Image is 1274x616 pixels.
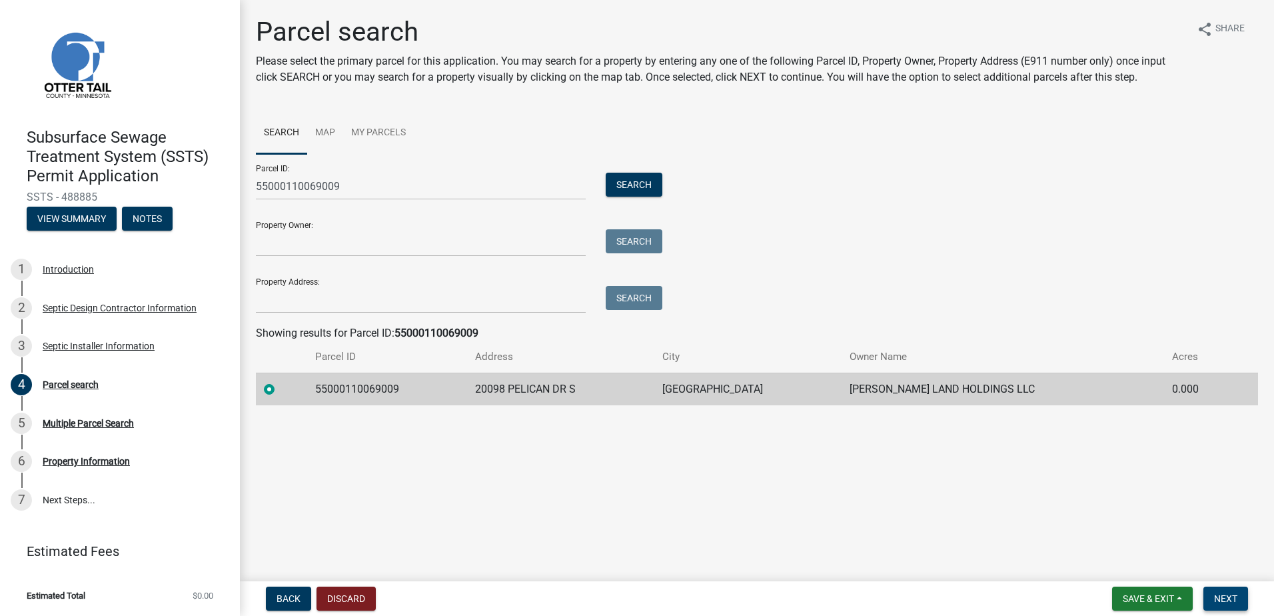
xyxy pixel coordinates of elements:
[256,325,1258,341] div: Showing results for Parcel ID:
[11,297,32,319] div: 2
[43,419,134,428] div: Multiple Parcel Search
[1164,373,1233,405] td: 0.000
[43,265,94,274] div: Introduction
[27,207,117,231] button: View Summary
[277,593,301,604] span: Back
[256,53,1186,85] p: Please select the primary parcel for this application. You may search for a property by entering ...
[11,413,32,434] div: 5
[266,587,311,611] button: Back
[1203,587,1248,611] button: Next
[654,341,842,373] th: City
[654,373,842,405] td: [GEOGRAPHIC_DATA]
[842,373,1164,405] td: [PERSON_NAME] LAND HOLDINGS LLC
[11,538,219,565] a: Estimated Fees
[43,457,130,466] div: Property Information
[43,341,155,351] div: Septic Installer Information
[122,207,173,231] button: Notes
[256,16,1186,48] h1: Parcel search
[343,112,414,155] a: My Parcels
[11,335,32,357] div: 3
[11,451,32,472] div: 6
[606,286,662,310] button: Search
[467,373,654,405] td: 20098 PELICAN DR S
[11,259,32,280] div: 1
[1123,593,1174,604] span: Save & Exit
[256,112,307,155] a: Search
[27,215,117,225] wm-modal-confirm: Summary
[394,327,478,339] strong: 55000110069009
[842,341,1164,373] th: Owner Name
[317,587,376,611] button: Discard
[606,173,662,197] button: Search
[193,591,213,600] span: $0.00
[11,374,32,395] div: 4
[43,380,99,389] div: Parcel search
[606,229,662,253] button: Search
[27,191,213,203] span: SSTS - 488885
[307,341,468,373] th: Parcel ID
[43,303,197,313] div: Septic Design Contractor Information
[1197,21,1213,37] i: share
[122,215,173,225] wm-modal-confirm: Notes
[1215,21,1245,37] span: Share
[307,112,343,155] a: Map
[27,591,85,600] span: Estimated Total
[1214,593,1237,604] span: Next
[27,14,127,114] img: Otter Tail County, Minnesota
[1112,587,1193,611] button: Save & Exit
[27,128,229,185] h4: Subsurface Sewage Treatment System (SSTS) Permit Application
[11,489,32,511] div: 7
[1164,341,1233,373] th: Acres
[1186,16,1255,42] button: shareShare
[467,341,654,373] th: Address
[307,373,468,405] td: 55000110069009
